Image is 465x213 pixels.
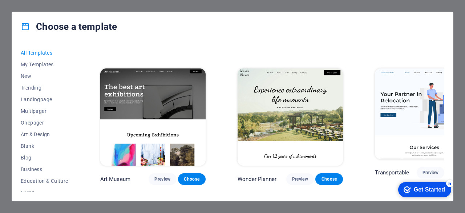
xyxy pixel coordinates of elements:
button: New [21,70,68,82]
button: Multipager [21,105,68,117]
span: Trending [21,85,68,91]
div: Get Started 5 items remaining, 0% complete [6,4,59,19]
span: Onepager [21,120,68,126]
span: Blank [21,143,68,149]
span: Preview [154,176,170,182]
h4: Choose a template [21,21,117,32]
p: Wonder Planner [238,175,276,183]
button: Blog [21,152,68,163]
span: Landingpage [21,96,68,102]
span: Choose [321,176,337,182]
span: All Templates [21,50,68,56]
button: Choose [315,173,343,185]
button: My Templates [21,59,68,70]
button: All Templates [21,47,68,59]
span: Multipager [21,108,68,114]
span: Choose [184,176,200,182]
span: Education & Culture [21,178,68,184]
button: Choose [178,173,206,185]
button: Onepager [21,117,68,129]
div: 5 [54,1,61,9]
button: Education & Culture [21,175,68,187]
p: Transportable [375,169,409,176]
img: Wonder Planner [238,68,343,166]
button: Blank [21,140,68,152]
button: Preview [417,167,444,178]
span: New [21,73,68,79]
span: Business [21,166,68,172]
span: Preview [422,170,438,175]
span: Blog [21,155,68,161]
span: Event [21,190,68,196]
button: Business [21,163,68,175]
button: Event [21,187,68,198]
button: Preview [286,173,314,185]
span: My Templates [21,62,68,67]
button: Art & Design [21,129,68,140]
span: Preview [292,176,308,182]
img: Art Museum [100,68,206,166]
span: Art & Design [21,131,68,137]
p: Art Museum [100,175,130,183]
button: Landingpage [21,94,68,105]
button: Trending [21,82,68,94]
button: Preview [149,173,176,185]
div: Get Started [21,8,53,15]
